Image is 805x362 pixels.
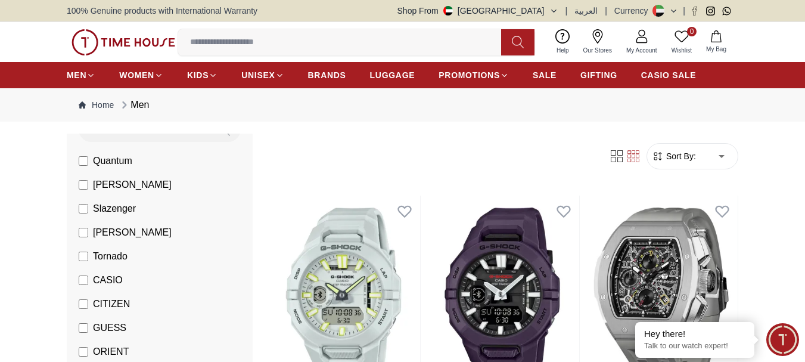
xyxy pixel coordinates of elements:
a: MEN [67,64,95,86]
input: [PERSON_NAME] [79,228,88,237]
a: 0Wishlist [664,27,699,57]
span: CASIO [93,273,123,287]
input: Quantum [79,156,88,166]
a: Our Stores [576,27,619,57]
span: UNISEX [241,69,275,81]
input: Tornado [79,252,88,261]
span: Slazenger [93,202,136,216]
span: | [565,5,568,17]
a: Whatsapp [722,7,731,16]
input: ORIENT [79,347,88,357]
a: Facebook [690,7,699,16]
button: Sort By: [652,150,696,162]
a: Instagram [706,7,715,16]
span: Wishlist [667,46,697,55]
span: My Bag [701,45,731,54]
a: CASIO SALE [641,64,697,86]
input: CASIO [79,276,88,285]
div: Hey there! [644,328,745,340]
img: United Arab Emirates [443,6,453,16]
span: ORIENT [93,345,129,359]
span: Tornado [93,249,128,264]
nav: Breadcrumb [67,88,738,122]
input: [PERSON_NAME] [79,180,88,190]
div: Men [119,98,149,112]
span: GUESS [93,321,126,335]
span: [PERSON_NAME] [93,178,172,192]
span: [PERSON_NAME] [93,225,172,240]
input: Slazenger [79,204,88,214]
span: BRANDS [308,69,346,81]
span: 0 [687,27,697,36]
span: WOMEN [119,69,154,81]
a: UNISEX [241,64,284,86]
button: العربية [574,5,598,17]
a: Help [549,27,576,57]
span: Quantum [93,154,132,168]
a: SALE [533,64,557,86]
button: Shop From[GEOGRAPHIC_DATA] [397,5,558,17]
p: Talk to our watch expert! [644,341,745,351]
button: My Bag [699,28,733,56]
a: Home [79,99,114,111]
a: KIDS [187,64,217,86]
div: Currency [614,5,653,17]
span: LUGGAGE [370,69,415,81]
a: PROMOTIONS [439,64,509,86]
span: | [683,5,685,17]
span: | [605,5,607,17]
span: PROMOTIONS [439,69,500,81]
span: MEN [67,69,86,81]
a: LUGGAGE [370,64,415,86]
span: CASIO SALE [641,69,697,81]
a: WOMEN [119,64,163,86]
span: KIDS [187,69,209,81]
span: 100% Genuine products with International Warranty [67,5,257,17]
span: GIFTING [580,69,617,81]
span: My Account [621,46,662,55]
a: BRANDS [308,64,346,86]
span: SALE [533,69,557,81]
input: GUESS [79,323,88,333]
span: Our Stores [579,46,617,55]
input: CITIZEN [79,299,88,309]
img: ... [72,29,175,55]
div: Chat Widget [766,323,799,356]
span: Help [552,46,574,55]
span: Sort By: [664,150,696,162]
a: GIFTING [580,64,617,86]
span: CITIZEN [93,297,130,311]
